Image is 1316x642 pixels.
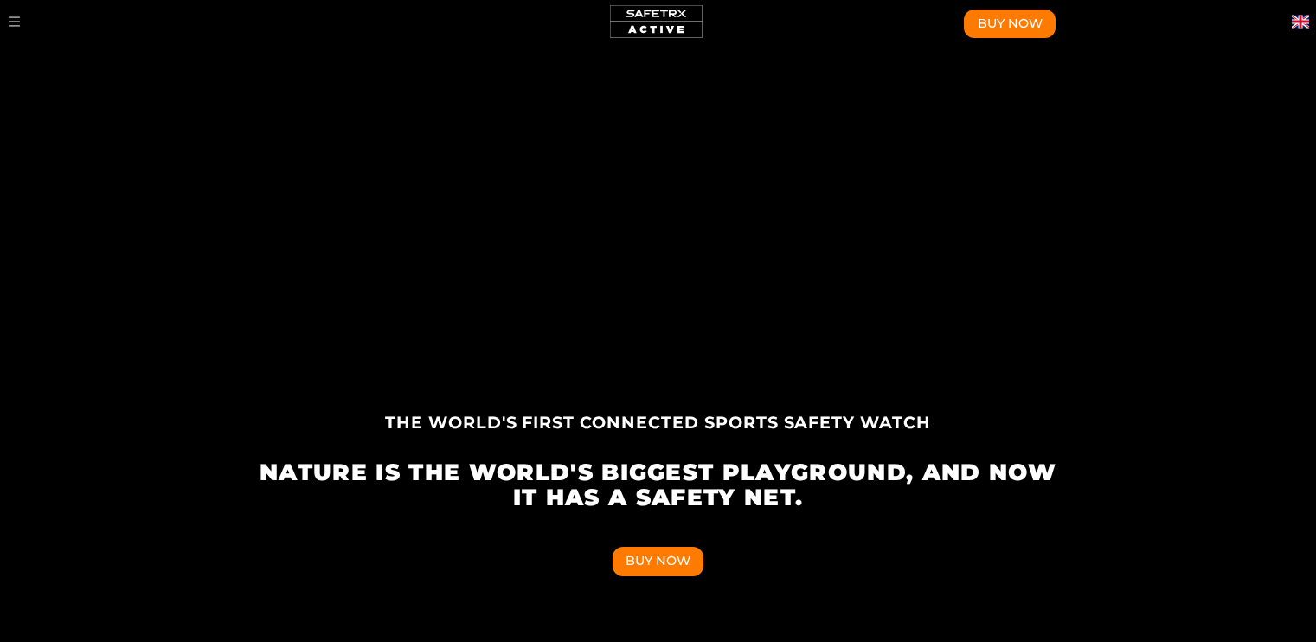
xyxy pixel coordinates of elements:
[258,459,1059,510] h1: NATURE IS THE WORLD'S BIGGEST PLAYGROUND, AND NOW IT HAS A SAFETY NET.
[1292,13,1309,30] button: Change language
[1292,13,1309,30] img: en
[964,10,1056,39] button: Buy Now
[9,13,20,30] img: Menu
[613,547,704,576] button: Buy Now
[258,414,1059,432] h4: THE WORLD'S FIRST CONNECTED SPORTS SAFETY WATCH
